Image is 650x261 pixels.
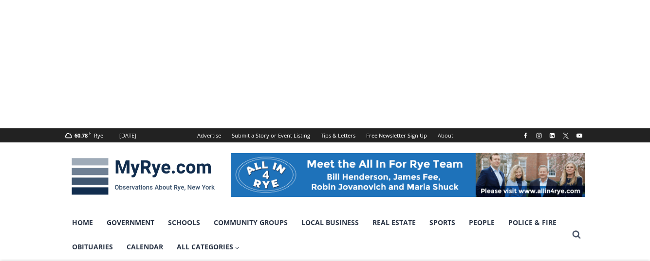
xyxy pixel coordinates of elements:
[170,235,247,259] a: All Categories
[65,151,221,202] img: MyRye.com
[560,130,572,141] a: X
[89,130,91,136] span: F
[119,131,136,140] div: [DATE]
[94,131,103,140] div: Rye
[520,130,531,141] a: Facebook
[501,210,563,235] a: Police & Fire
[462,210,501,235] a: People
[568,226,585,244] button: View Search Form
[65,235,120,259] a: Obituaries
[533,130,545,141] a: Instagram
[546,130,558,141] a: Linkedin
[65,210,568,260] nav: Primary Navigation
[361,128,432,142] a: Free Newsletter Sign Up
[226,128,316,142] a: Submit a Story or Event Listing
[231,153,585,197] img: All in for Rye
[423,210,462,235] a: Sports
[574,130,585,141] a: YouTube
[161,210,207,235] a: Schools
[74,132,88,139] span: 60.78
[192,128,226,142] a: Advertise
[192,128,459,142] nav: Secondary Navigation
[120,235,170,259] a: Calendar
[432,128,459,142] a: About
[65,210,100,235] a: Home
[207,210,295,235] a: Community Groups
[316,128,361,142] a: Tips & Letters
[177,242,240,252] span: All Categories
[100,210,161,235] a: Government
[295,210,366,235] a: Local Business
[366,210,423,235] a: Real Estate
